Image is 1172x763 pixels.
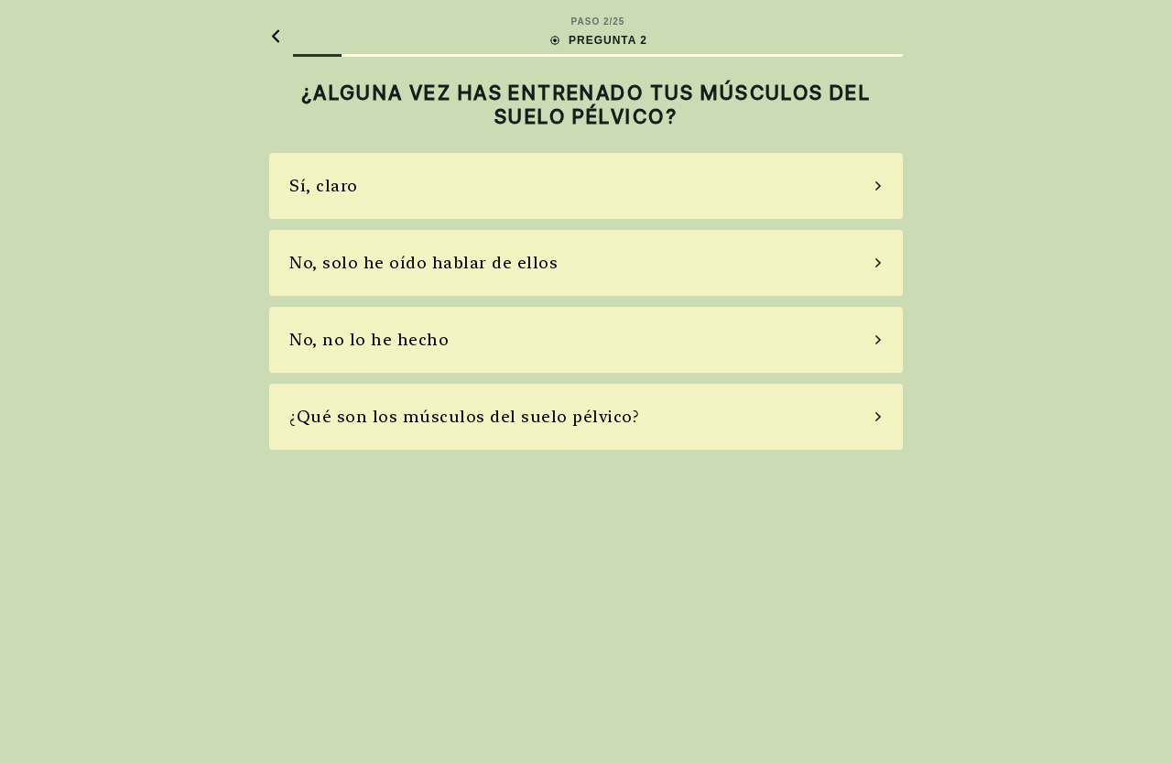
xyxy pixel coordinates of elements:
h2: ¿ALGUNA VEZ HAS ENTRENADO TUS MÚSCULOS DEL SUELO PÉLVICO? [269,81,903,129]
div: No, no lo he hecho [289,327,449,352]
div: PASO 2 / 25 [571,15,625,28]
div: No, solo he oído hablar de ellos [289,250,558,275]
div: Sí, claro [289,173,358,198]
div: PREGUNTA 2 [548,32,647,49]
div: ¿Qué son los músculos del suelo pélvico? [289,404,639,429]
